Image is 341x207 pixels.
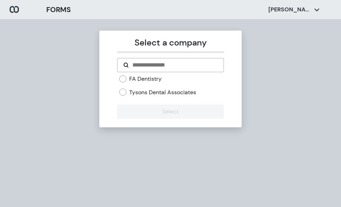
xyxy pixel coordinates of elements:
input: Search [132,61,217,69]
button: Select [117,105,224,119]
h3: FORMS [46,4,71,15]
label: FA Dentistry [129,75,162,83]
p: Select a company [117,36,224,49]
p: [PERSON_NAME] [268,6,311,14]
label: Tysons Dental Associates [129,89,196,96]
